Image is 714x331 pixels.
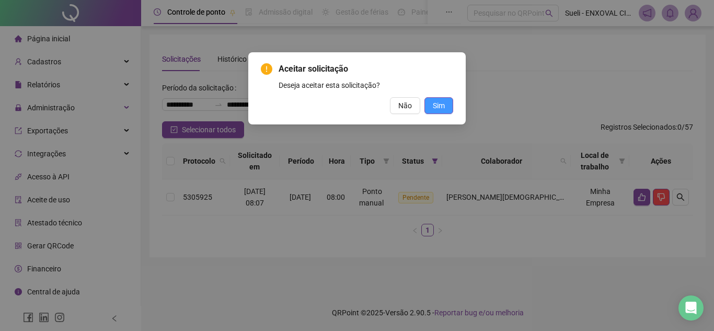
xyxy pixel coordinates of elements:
button: Não [390,97,420,114]
div: Deseja aceitar esta solicitação? [279,79,453,91]
button: Sim [424,97,453,114]
span: Não [398,100,412,111]
span: Aceitar solicitação [279,63,453,75]
span: Sim [433,100,445,111]
div: Open Intercom Messenger [678,295,704,321]
span: exclamation-circle [261,63,272,75]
